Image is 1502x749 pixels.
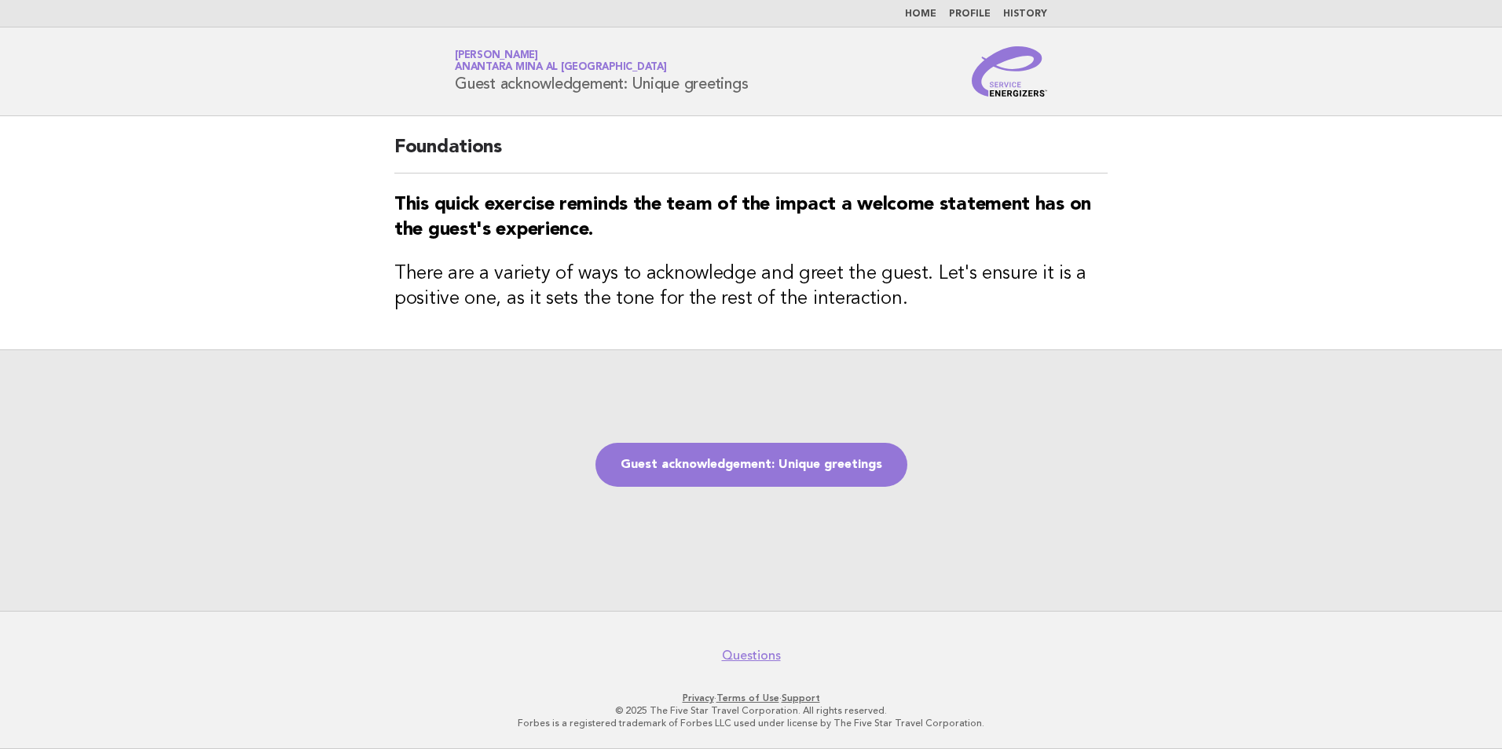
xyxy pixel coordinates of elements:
[905,9,936,19] a: Home
[455,63,667,73] span: Anantara Mina al [GEOGRAPHIC_DATA]
[455,50,667,72] a: [PERSON_NAME]Anantara Mina al [GEOGRAPHIC_DATA]
[1003,9,1047,19] a: History
[270,717,1232,729] p: Forbes is a registered trademark of Forbes LLC used under license by The Five Star Travel Corpora...
[716,692,779,703] a: Terms of Use
[782,692,820,703] a: Support
[972,46,1047,97] img: Service Energizers
[455,51,748,92] h1: Guest acknowledgement: Unique greetings
[270,704,1232,717] p: © 2025 The Five Star Travel Corporation. All rights reserved.
[595,443,907,487] a: Guest acknowledgement: Unique greetings
[394,261,1108,312] h3: There are a variety of ways to acknowledge and greet the guest. Let's ensure it is a positive one...
[394,135,1108,174] h2: Foundations
[683,692,714,703] a: Privacy
[722,648,781,663] a: Questions
[270,692,1232,704] p: · ·
[949,9,991,19] a: Profile
[394,195,1091,239] strong: This quick exercise reminds the team of the impact a welcome statement has on the guest's experie...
